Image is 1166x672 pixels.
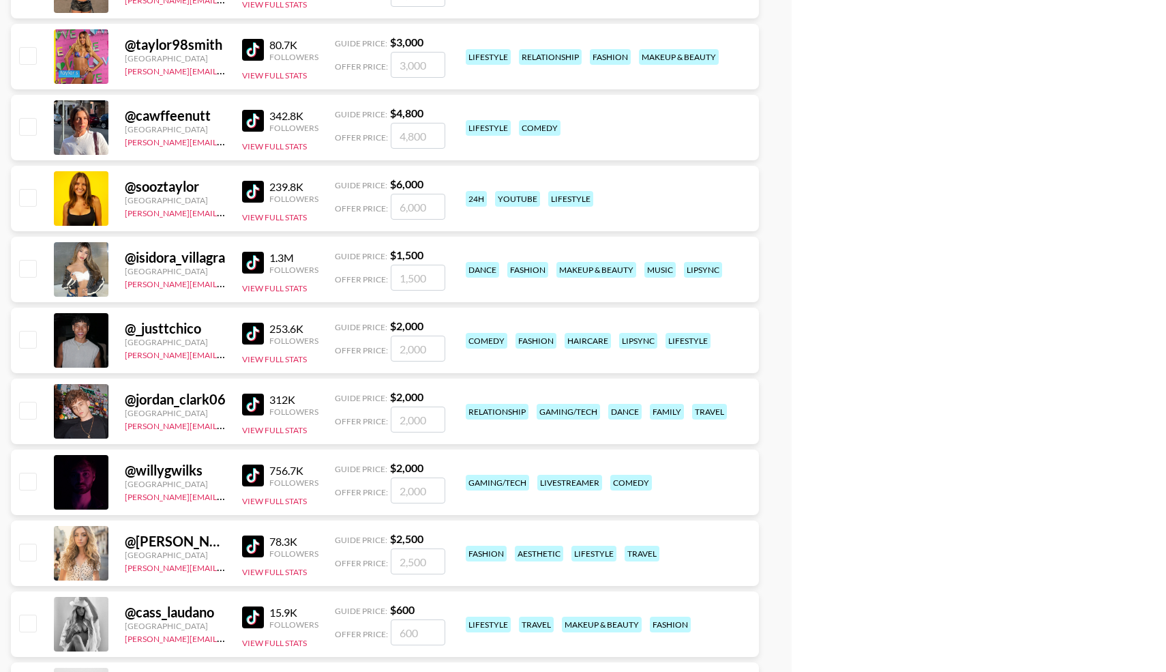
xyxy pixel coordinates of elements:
strong: $ 600 [390,603,415,616]
strong: $ 6,000 [390,177,423,190]
div: 1.3M [269,251,318,265]
span: Offer Price: [335,61,388,72]
div: [GEOGRAPHIC_DATA] [125,479,226,489]
div: haircare [565,333,611,349]
a: [PERSON_NAME][EMAIL_ADDRESS][DOMAIN_NAME] [125,631,327,644]
div: @ jordan_clark06 [125,391,226,408]
span: Guide Price: [335,464,387,474]
div: Followers [269,123,318,133]
span: Offer Price: [335,132,388,143]
div: Followers [269,265,318,275]
img: TikTok [242,536,264,557]
div: 342.8K [269,109,318,123]
span: Guide Price: [335,535,387,545]
div: @ cass_laudano [125,604,226,621]
a: [PERSON_NAME][EMAIL_ADDRESS][DOMAIN_NAME] [125,347,327,360]
button: View Full Stats [242,70,307,81]
span: Guide Price: [335,606,387,616]
div: 239.8K [269,180,318,194]
div: [GEOGRAPHIC_DATA] [125,195,226,205]
div: 80.7K [269,38,318,52]
span: Guide Price: [335,251,387,261]
span: Offer Price: [335,274,388,284]
div: lifestyle [466,120,511,136]
span: Offer Price: [335,558,388,568]
div: comedy [610,475,652,491]
span: Guide Price: [335,393,387,403]
button: View Full Stats [242,212,307,222]
a: [PERSON_NAME][EMAIL_ADDRESS][DOMAIN_NAME] [125,134,327,147]
a: [PERSON_NAME][EMAIL_ADDRESS][DOMAIN_NAME] [125,205,327,218]
strong: $ 2,000 [390,390,423,403]
button: View Full Stats [242,283,307,293]
span: Offer Price: [335,629,388,639]
div: comedy [466,333,507,349]
div: music [644,262,676,278]
div: [GEOGRAPHIC_DATA] [125,124,226,134]
div: [GEOGRAPHIC_DATA] [125,53,226,63]
img: TikTok [242,607,264,628]
div: fashion [590,49,631,65]
a: [PERSON_NAME][EMAIL_ADDRESS][DOMAIN_NAME] [125,560,327,573]
div: travel [625,546,659,561]
div: dance [608,404,642,420]
a: [PERSON_NAME][EMAIL_ADDRESS][DOMAIN_NAME] [125,418,327,431]
div: [GEOGRAPHIC_DATA] [125,408,226,418]
div: Followers [269,478,318,488]
img: TikTok [242,181,264,203]
div: lifestyle [666,333,711,349]
div: lifestyle [466,49,511,65]
div: lipsync [619,333,657,349]
input: 4,800 [391,123,445,149]
div: lifestyle [571,546,616,561]
div: [GEOGRAPHIC_DATA] [125,621,226,631]
div: 24h [466,191,487,207]
div: makeup & beauty [556,262,636,278]
div: [GEOGRAPHIC_DATA] [125,266,226,276]
div: youtube [495,191,540,207]
div: @ [PERSON_NAME].bouda [125,533,226,550]
a: [PERSON_NAME][EMAIL_ADDRESS][DOMAIN_NAME] [125,276,327,289]
span: Guide Price: [335,180,387,190]
div: makeup & beauty [639,49,719,65]
div: aesthetic [515,546,563,561]
input: 2,500 [391,549,445,574]
div: Followers [269,52,318,62]
input: 3,000 [391,52,445,78]
div: 15.9K [269,606,318,619]
div: fashion [507,262,548,278]
input: 2,000 [391,336,445,362]
strong: $ 3,000 [390,35,423,48]
strong: $ 1,500 [390,248,423,261]
img: TikTok [242,323,264,345]
div: gaming/tech [537,404,600,420]
div: travel [519,617,554,632]
div: @ isidora_villagra [125,249,226,266]
div: dance [466,262,499,278]
div: [GEOGRAPHIC_DATA] [125,550,226,560]
div: @ _justtchico [125,320,226,337]
div: fashion [466,546,507,561]
div: lifestyle [548,191,593,207]
div: 253.6K [269,322,318,336]
img: TikTok [242,465,264,486]
strong: $ 4,800 [390,106,423,119]
span: Guide Price: [335,322,387,332]
div: @ taylor98smith [125,36,226,53]
img: TikTok [242,110,264,132]
div: @ sooztaylor [125,178,226,195]
div: travel [692,404,727,420]
div: Followers [269,336,318,346]
input: 1,500 [391,265,445,291]
div: fashion [650,617,691,632]
button: View Full Stats [242,638,307,648]
div: fashion [515,333,556,349]
div: 312K [269,393,318,407]
div: livestreamer [537,475,602,491]
div: 78.3K [269,535,318,549]
input: 2,000 [391,407,445,433]
a: [PERSON_NAME][EMAIL_ADDRESS][DOMAIN_NAME] [125,489,327,502]
div: relationship [519,49,582,65]
a: [PERSON_NAME][EMAIL_ADDRESS][DOMAIN_NAME] [125,63,327,76]
div: comedy [519,120,560,136]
